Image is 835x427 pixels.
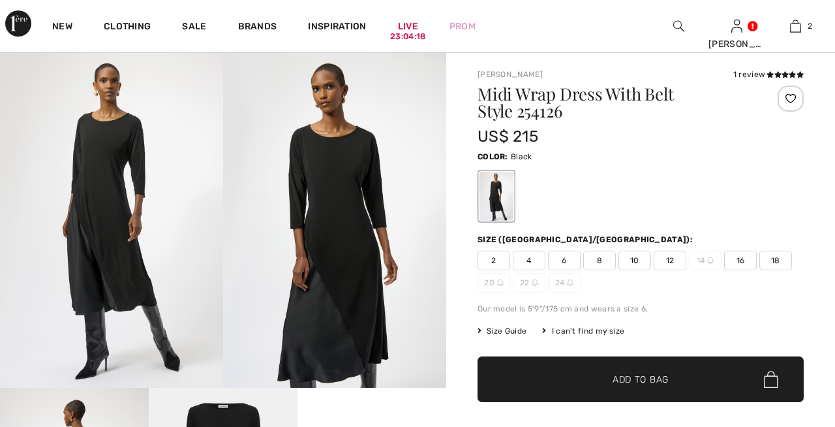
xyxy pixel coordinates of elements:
[689,251,721,270] span: 14
[497,279,504,286] img: ring-m.svg
[764,371,778,388] img: Bag.svg
[618,251,651,270] span: 10
[767,18,824,34] a: 2
[390,31,425,43] div: 23:04:18
[52,21,72,35] a: New
[478,234,695,245] div: Size ([GEOGRAPHIC_DATA]/[GEOGRAPHIC_DATA]):
[733,69,804,80] div: 1 review
[478,70,543,79] a: [PERSON_NAME]
[707,257,714,264] img: ring-m.svg
[478,303,804,315] div: Our model is 5'9"/175 cm and wears a size 6.
[478,86,750,119] h1: Midi Wrap Dress With Belt Style 254126
[398,20,418,33] a: Live23:04:18
[478,127,538,146] span: US$ 215
[731,18,742,34] img: My Info
[223,53,446,388] img: Midi Wrap Dress with Belt Style 254126. 2
[478,152,508,161] span: Color:
[511,152,532,161] span: Black
[731,20,742,32] a: Sign In
[478,356,804,402] button: Add to Bag
[542,325,624,337] div: I can't find my size
[654,251,686,270] span: 12
[238,21,277,35] a: Brands
[449,20,476,33] a: Prom
[479,172,513,221] div: Black
[724,251,757,270] span: 16
[790,18,801,34] img: My Bag
[759,251,792,270] span: 18
[513,273,545,293] span: 22
[478,325,526,337] span: Size Guide
[513,251,545,270] span: 4
[673,18,684,34] img: search the website
[583,251,616,270] span: 8
[104,21,151,35] a: Clothing
[5,10,31,37] img: 1ère Avenue
[708,37,766,51] div: [PERSON_NAME]
[182,21,206,35] a: Sale
[750,329,822,362] iframe: Opens a widget where you can chat to one of our agents
[308,21,366,35] span: Inspiration
[808,20,812,32] span: 2
[478,273,510,293] span: 20
[478,251,510,270] span: 2
[613,373,669,387] span: Add to Bag
[532,279,538,286] img: ring-m.svg
[548,273,581,293] span: 24
[567,279,573,286] img: ring-m.svg
[548,251,581,270] span: 6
